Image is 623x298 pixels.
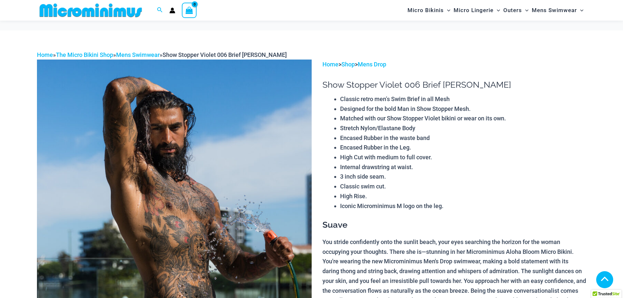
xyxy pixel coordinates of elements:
a: Mens Swimwear [116,51,160,58]
span: Micro Bikinis [407,2,444,19]
a: OutersMenu ToggleMenu Toggle [502,2,530,19]
li: Designed for the bold Man in Show Stopper Mesh. [340,104,586,114]
a: Account icon link [169,8,175,13]
li: Classic retro men’s Swim Brief in all Mesh [340,94,586,104]
a: Shop [341,61,355,68]
a: Search icon link [157,6,163,14]
li: Stretch Nylon/Elastane Body [340,123,586,133]
a: The Micro Bikini Shop [56,51,113,58]
li: High Cut with medium to full cover. [340,152,586,162]
li: Classic swim cut. [340,182,586,191]
a: Micro LingerieMenu ToggleMenu Toggle [452,2,502,19]
span: Menu Toggle [577,2,583,19]
span: Mens Swimwear [532,2,577,19]
span: Show Stopper Violet 006 Brief [PERSON_NAME] [163,51,287,58]
a: Mens Drop [358,61,386,68]
a: View Shopping Cart, empty [182,3,197,18]
img: MM SHOP LOGO FLAT [37,3,145,18]
a: Mens SwimwearMenu ToggleMenu Toggle [530,2,585,19]
span: Menu Toggle [444,2,450,19]
span: Micro Lingerie [454,2,493,19]
span: » » » [37,51,287,58]
li: Encased Rubber in the Leg. [340,143,586,152]
li: 3 inch side seam. [340,172,586,182]
li: Iconic Microminimus M logo on the leg. [340,201,586,211]
h3: Suave [322,219,586,231]
span: Menu Toggle [493,2,500,19]
li: Encased Rubber in the waste band [340,133,586,143]
li: Matched with our Show Stopper Violet bikini or wear on its own. [340,114,586,123]
a: Home [37,51,53,58]
h1: Show Stopper Violet 006 Brief [PERSON_NAME] [322,80,586,90]
a: Home [322,61,338,68]
li: Internal drawstring at waist. [340,162,586,172]
a: Micro BikinisMenu ToggleMenu Toggle [406,2,452,19]
p: > > [322,60,586,69]
nav: Site Navigation [405,1,586,20]
li: High Rise. [340,191,586,201]
span: Outers [503,2,522,19]
span: Menu Toggle [522,2,528,19]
